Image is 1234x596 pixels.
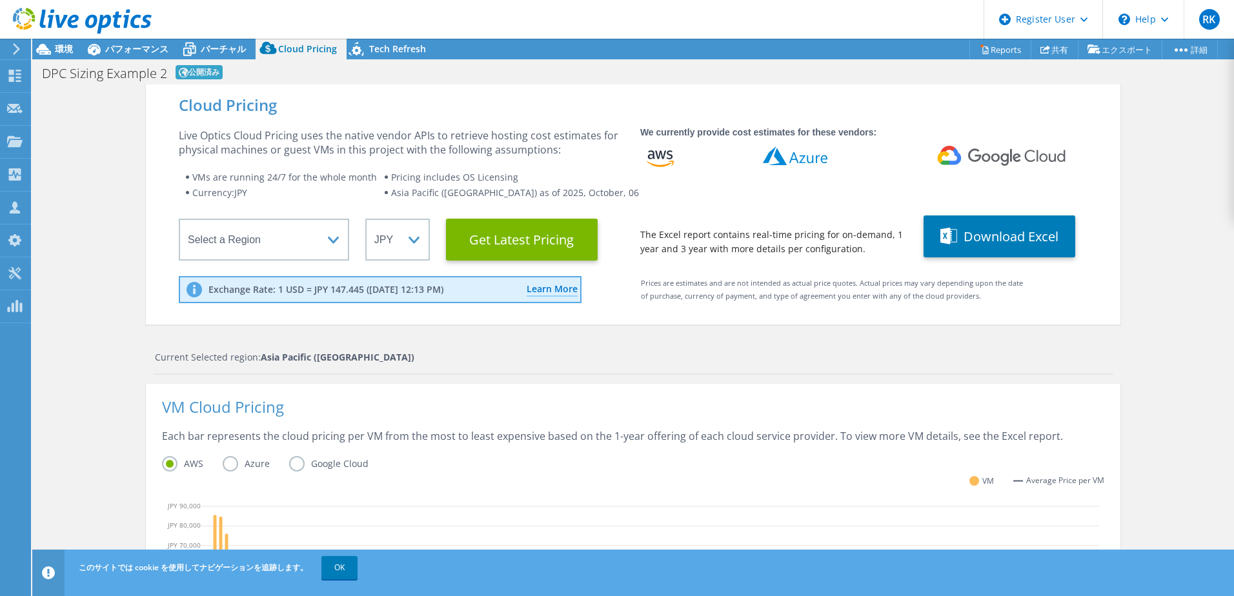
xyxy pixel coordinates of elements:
a: 共有 [1031,39,1078,59]
a: エクスポート [1078,39,1162,59]
div: Each bar represents the cloud pricing per VM from the most to least expensive based on the 1-year... [162,429,1104,456]
label: Google Cloud [289,456,388,472]
span: VM [982,473,994,488]
div: Cloud Pricing [179,98,1087,112]
a: 詳細 [1162,39,1218,59]
span: Pricing includes OS Licensing [391,171,518,183]
span: Cloud Pricing [278,43,337,55]
strong: Asia Pacific ([GEOGRAPHIC_DATA]) [261,351,414,363]
text: JPY 70,000 [167,541,201,550]
span: RK [1199,9,1220,30]
h1: DPC Sizing Example 2 [42,67,167,80]
label: Azure [223,456,289,472]
div: VM Cloud Pricing [162,400,1104,429]
span: このサイトでは cookie を使用してナビゲーションを追跡します。 [79,562,308,573]
span: Tech Refresh [369,43,426,55]
svg: \n [1118,14,1130,25]
span: Currency: JPY [192,186,247,199]
div: Current Selected region: [155,350,1113,364]
div: Prices are estimates and are not intended as actual price quotes. Actual prices may vary dependin... [620,277,1028,312]
span: Asia Pacific ([GEOGRAPHIC_DATA]) as of 2025, October, 06 [391,186,639,199]
button: Get Latest Pricing [446,219,598,261]
div: The Excel report contains real-time pricing for on-demand, 1 year and 3 year with more details pe... [640,228,907,256]
span: バーチャル [201,43,246,55]
div: Live Optics Cloud Pricing uses the native vendor APIs to retrieve hosting cost estimates for phys... [179,128,624,157]
a: Reports [969,39,1031,59]
span: パフォーマンス [105,43,168,55]
label: AWS [162,456,223,472]
span: 環境 [55,43,73,55]
a: Learn More [527,283,578,297]
span: 公開済み [176,65,223,79]
text: JPY 90,000 [167,501,201,510]
p: Exchange Rate: 1 USD = JPY 147.445 ([DATE] 12:13 PM) [208,284,443,295]
span: Average Price per VM [1026,473,1104,488]
text: JPY 80,000 [167,521,201,530]
button: Download Excel [924,215,1075,257]
a: OK [321,556,358,579]
strong: We currently provide cost estimates for these vendors: [640,127,876,137]
span: VMs are running 24/7 for the whole month [192,171,377,183]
